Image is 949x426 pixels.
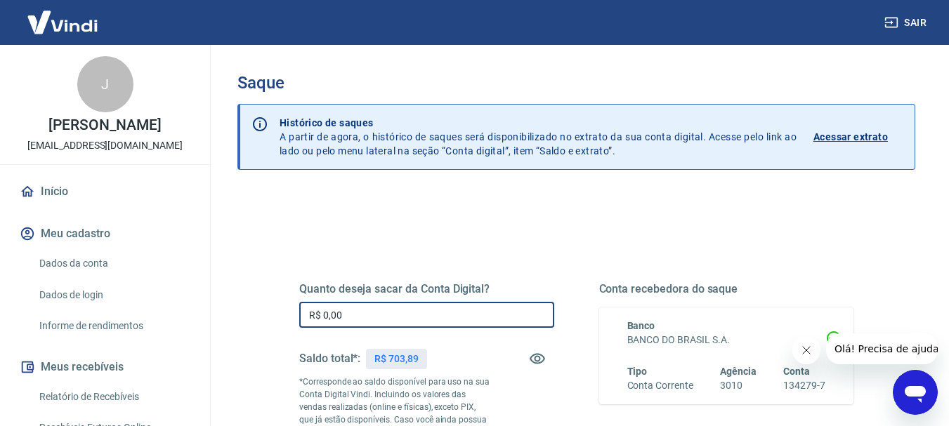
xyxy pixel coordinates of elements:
[720,378,757,393] h6: 3010
[882,10,932,36] button: Sair
[374,352,419,366] p: R$ 703,89
[627,378,693,393] h6: Conta Corrente
[826,333,938,364] iframe: Mensagem da empresa
[280,116,797,158] p: A partir de agora, o histórico de saques será disponibilizado no extrato da sua conta digital. Ac...
[813,130,888,144] p: Acessar extrato
[280,116,797,130] p: Histórico de saques
[813,116,903,158] a: Acessar extrato
[893,370,938,415] iframe: Botão para abrir a janela de mensagens
[783,366,810,377] span: Conta
[8,10,118,21] span: Olá! Precisa de ajuda?
[34,312,193,340] a: Informe de rendimentos
[34,382,193,411] a: Relatório de Recebíveis
[48,118,161,133] p: [PERSON_NAME]
[17,1,108,44] img: Vindi
[299,282,554,296] h5: Quanto deseja sacar da Conta Digital?
[627,333,826,347] h6: BANCO DO BRASIL S.A.
[792,336,820,364] iframe: Fechar mensagem
[627,320,655,331] span: Banco
[34,249,193,278] a: Dados da conta
[237,73,915,93] h3: Saque
[783,378,825,393] h6: 134279-7
[77,56,133,112] div: J
[599,282,854,296] h5: Conta recebedora do saque
[27,138,183,153] p: [EMAIL_ADDRESS][DOMAIN_NAME]
[299,352,360,366] h5: Saldo total*:
[720,366,757,377] span: Agência
[17,176,193,207] a: Início
[17,218,193,249] button: Meu cadastro
[627,366,648,377] span: Tipo
[17,352,193,382] button: Meus recebíveis
[34,281,193,309] a: Dados de login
